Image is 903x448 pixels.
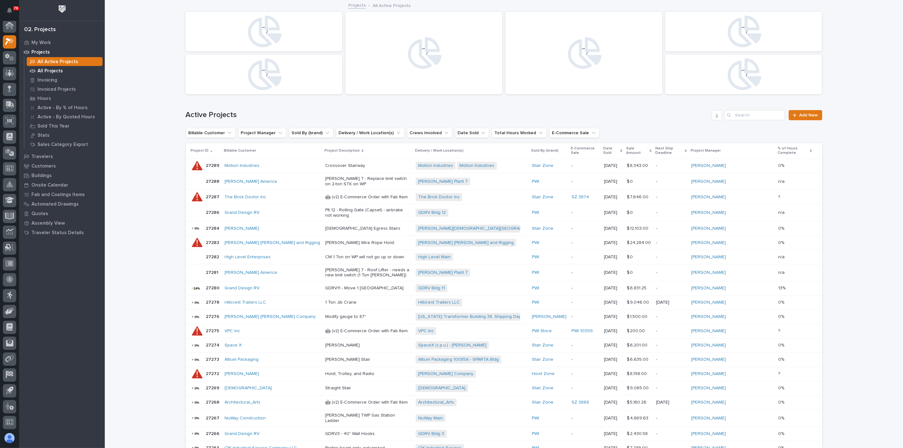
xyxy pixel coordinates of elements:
[325,328,411,334] p: 🤖 (v2) E-Commerce Order with Fab Item
[572,328,593,334] a: PWI 10399
[418,300,460,305] a: Hillcrest Trailers LLC
[325,357,411,362] p: [PERSON_NAME] Stair
[24,131,105,140] a: Stats
[532,240,539,246] a: PWI
[325,194,411,200] p: 🤖 (v2) E-Commerce Order with Fab Item
[572,210,599,215] p: -
[225,226,259,231] a: [PERSON_NAME]
[656,385,686,391] p: -
[325,343,411,348] p: [PERSON_NAME]
[778,209,786,215] p: n/a
[572,400,589,405] a: SZ 3868
[186,395,822,410] tr: 2726827268 Architectural_Arts 🤖 (v2) E-Commerce Order with Fab ItemArchitectural_Arts Stair Zone ...
[325,314,411,320] p: Modify gauge to 87"
[572,240,599,246] p: -
[604,240,622,246] p: [DATE]
[532,400,553,405] a: Stair Zone
[572,357,599,362] p: -
[549,128,600,138] button: E-Commerce Sale
[225,163,260,168] a: Motion Industries
[186,250,822,264] tr: 2728227282 High Level Enterprises CM 1 Ton on WP will not go up or downHigh Level Main PWI -[DATE...
[691,254,726,260] a: [PERSON_NAME]
[532,300,539,305] a: PWI
[418,270,468,275] a: [PERSON_NAME] Plant 7
[572,314,599,320] p: -
[186,221,822,236] tr: 2728427284 [PERSON_NAME] [DEMOGRAPHIC_DATA] Egress Stairs[PERSON_NAME][DEMOGRAPHIC_DATA][GEOGRAPH...
[691,179,726,184] a: [PERSON_NAME]
[572,194,589,200] a: SZ 3874
[691,385,726,391] a: [PERSON_NAME]
[24,122,105,130] a: Sold This Year
[37,87,76,92] p: Invoiced Projects
[691,400,726,405] a: [PERSON_NAME]
[206,356,221,362] p: 27273
[225,416,266,421] a: NuWay Construction
[225,431,260,437] a: Grand Design RV
[604,328,622,334] p: [DATE]
[656,416,686,421] p: -
[691,270,726,275] a: [PERSON_NAME]
[627,313,649,320] p: $ 1,500.00
[206,313,221,320] p: 27276
[186,352,822,367] tr: 2727327273 Altium Packaging [PERSON_NAME] StairAltium Packaging 10085A - SPARTA Bldg Stair Zone -...
[225,210,260,215] a: Grand Design RV
[627,430,649,437] p: $ 2,430.58
[24,66,105,75] a: All Projects
[778,299,786,305] p: 0%
[691,194,726,200] a: [PERSON_NAME]
[186,236,822,250] tr: 2728327283 [PERSON_NAME] [PERSON_NAME] and Rigging [PERSON_NAME] Wire Rope Hoist[PERSON_NAME] [PE...
[325,400,411,405] p: 🤖 (v2) E-Commerce Order with Fab Item
[627,370,648,377] p: $ 8,198.00
[604,314,622,320] p: [DATE]
[186,264,822,281] tr: 2728127281 [PERSON_NAME] America [PERSON_NAME] 7 - Roof Lifter - needs a new limit switch (1 Ton ...
[656,314,686,320] p: -
[725,110,785,120] div: Search
[325,208,411,218] p: Plt 12 - Rolling Gate (Capset) - airbrake not working
[418,371,473,377] a: [PERSON_NAME] Company
[37,68,63,74] p: All Projects
[799,113,818,117] span: Add New
[656,357,686,362] p: -
[206,193,221,200] p: 27287
[289,128,333,138] button: Sold By (brand)
[627,299,651,305] p: $ 9,046.00
[418,254,451,260] a: High Level Main
[691,431,726,437] a: [PERSON_NAME]
[691,240,726,246] a: [PERSON_NAME]
[778,225,786,231] p: 0%
[418,286,445,291] a: GDRV Bldg 11
[572,286,599,291] p: -
[206,430,221,437] p: 27266
[186,410,822,427] tr: 2726727267 NuWay Construction [PERSON_NAME] TWP Gas Station LadderNuWay Main PWI -[DATE]$ 4,869.6...
[572,226,599,231] p: -
[19,47,105,57] a: Projects
[778,356,786,362] p: 0%
[24,85,105,94] a: Invoiced Projects
[627,162,650,168] p: $ 8,343.00
[778,399,786,405] p: 0%
[225,270,277,275] a: [PERSON_NAME] America
[532,385,553,391] a: Stair Zone
[37,142,88,148] p: Sales Category Export
[604,400,622,405] p: [DATE]
[778,162,786,168] p: 0%
[627,399,648,405] p: $ 5,180.26
[532,431,539,437] a: PWI
[459,163,494,168] a: Motion Industries
[778,284,787,291] p: 13%
[373,2,411,9] p: All Active Projects
[532,226,553,231] a: Stair Zone
[19,209,105,218] a: Quotes
[656,254,686,260] p: -
[656,431,686,437] p: -
[19,199,105,209] a: Automated Drawings
[656,286,686,291] p: -
[418,431,444,437] a: GDRV Bldg 3
[206,269,220,275] p: 27281
[778,178,786,184] p: n/a
[691,416,726,421] a: [PERSON_NAME]
[31,211,48,217] p: Quotes
[492,128,547,138] button: Total Hours Worked
[627,239,652,246] p: $ 24,284.00
[225,400,261,405] a: Architectural_Arts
